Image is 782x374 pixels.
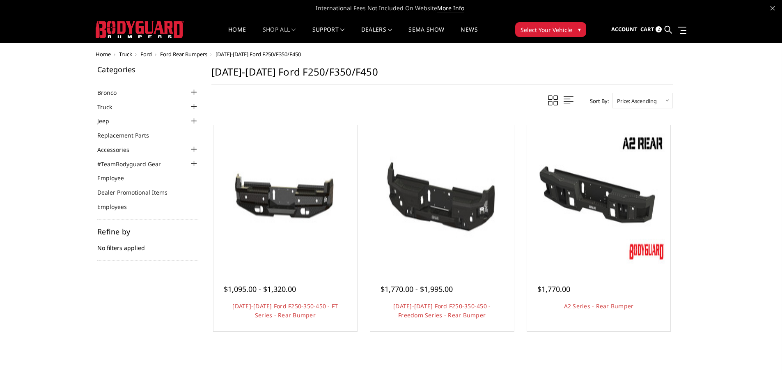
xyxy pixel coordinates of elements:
[97,188,178,197] a: Dealer Promotional Items
[461,27,477,43] a: News
[640,25,654,33] span: Cart
[97,88,127,97] a: Bronco
[216,127,355,267] a: 2017-2022 Ford F250-350-450 - FT Series - Rear Bumper 2017-2022 Ford F250-350-450 - FT Series - R...
[312,27,345,43] a: Support
[372,127,512,267] img: 2017-2022 Ford F250-350-450 - Freedom Series - Rear Bumper
[361,27,392,43] a: Dealers
[640,18,662,41] a: Cart 2
[611,18,638,41] a: Account
[437,4,464,12] a: More Info
[97,145,140,154] a: Accessories
[656,26,662,32] span: 2
[224,284,296,294] span: $1,095.00 - $1,320.00
[119,50,132,58] a: Truck
[140,50,152,58] a: Ford
[529,127,669,267] a: A2 Series - Rear Bumper A2 Series - Rear Bumper
[160,50,207,58] a: Ford Rear Bumpers
[381,284,453,294] span: $1,770.00 - $1,995.00
[97,174,134,182] a: Employee
[96,21,184,38] img: BODYGUARD BUMPERS
[97,160,171,168] a: #TeamBodyguard Gear
[96,50,111,58] a: Home
[393,302,491,319] a: [DATE]-[DATE] Ford F250-350-450 - Freedom Series - Rear Bumper
[97,228,199,235] h5: Refine by
[521,25,572,34] span: Select Your Vehicle
[611,25,638,33] span: Account
[97,228,199,261] div: No filters applied
[263,27,296,43] a: shop all
[97,103,122,111] a: Truck
[564,302,634,310] a: A2 Series - Rear Bumper
[97,66,199,73] h5: Categories
[211,66,673,85] h1: [DATE]-[DATE] Ford F250/F350/F450
[232,302,338,319] a: [DATE]-[DATE] Ford F250-350-450 - FT Series - Rear Bumper
[97,202,137,211] a: Employees
[228,27,246,43] a: Home
[537,284,570,294] span: $1,770.00
[578,25,581,34] span: ▾
[408,27,444,43] a: SEMA Show
[515,22,586,37] button: Select Your Vehicle
[216,50,301,58] span: [DATE]-[DATE] Ford F250/F350/F450
[97,131,159,140] a: Replacement Parts
[97,117,119,125] a: Jeep
[585,95,609,107] label: Sort By:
